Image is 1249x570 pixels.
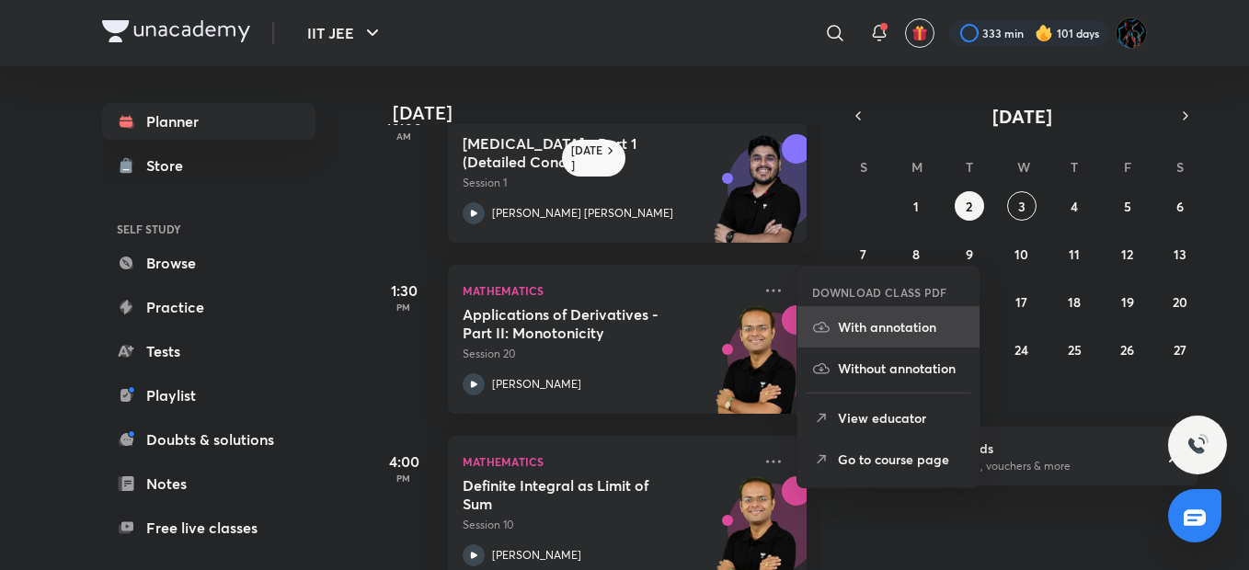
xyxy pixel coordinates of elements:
button: September 12, 2025 [1113,239,1142,268]
p: PM [367,473,441,484]
h5: Hydrocarbons - Part 1 (Detailed Concepts, Mechanism, Critical Thinking and Illustartions) [463,134,692,171]
img: Company Logo [102,20,250,42]
a: Store [102,147,315,184]
abbr: September 18, 2025 [1068,293,1081,311]
button: September 5, 2025 [1113,191,1142,221]
p: [PERSON_NAME] [492,376,581,393]
button: September 24, 2025 [1007,335,1037,364]
abbr: Tuesday [966,158,973,176]
img: Umang Raj [1116,17,1147,49]
a: Planner [102,103,315,140]
p: AM [367,131,441,142]
button: September 13, 2025 [1165,239,1195,268]
h5: 1:30 [367,279,441,302]
abbr: Thursday [1071,158,1078,176]
a: Browse [102,245,315,281]
abbr: September 27, 2025 [1174,341,1186,359]
abbr: Monday [911,158,922,176]
a: Notes [102,465,315,502]
abbr: Wednesday [1017,158,1030,176]
h4: [DATE] [393,102,825,124]
button: September 7, 2025 [849,239,878,268]
p: [PERSON_NAME] [PERSON_NAME] [492,205,673,222]
h6: [DATE] [571,143,603,173]
abbr: September 7, 2025 [860,245,866,263]
abbr: Friday [1124,158,1131,176]
button: September 20, 2025 [1165,287,1195,316]
img: unacademy [705,305,807,432]
p: View educator [838,408,965,427]
button: September 25, 2025 [1060,335,1089,364]
img: avatar [911,25,928,41]
button: September 11, 2025 [1060,239,1089,268]
abbr: September 24, 2025 [1014,341,1028,359]
abbr: Sunday [860,158,867,176]
button: September 6, 2025 [1165,191,1195,221]
div: Store [146,154,194,177]
button: September 10, 2025 [1007,239,1037,268]
abbr: September 25, 2025 [1068,341,1082,359]
abbr: September 2, 2025 [966,198,972,215]
abbr: September 6, 2025 [1176,198,1184,215]
button: September 4, 2025 [1060,191,1089,221]
button: September 2, 2025 [955,191,984,221]
h6: SELF STUDY [102,213,315,245]
button: September 1, 2025 [901,191,931,221]
span: [DATE] [992,104,1052,129]
button: September 27, 2025 [1165,335,1195,364]
h6: Refer friends [916,439,1142,458]
a: Free live classes [102,509,315,546]
a: Playlist [102,377,315,414]
abbr: September 17, 2025 [1015,293,1027,311]
h6: DOWNLOAD CLASS PDF [812,284,947,301]
button: September 17, 2025 [1007,287,1037,316]
p: With annotation [838,317,965,336]
a: Company Logo [102,20,250,47]
p: [PERSON_NAME] [492,547,581,564]
a: Practice [102,289,315,325]
abbr: September 3, 2025 [1018,198,1026,215]
p: Session 1 [463,175,751,191]
abbr: September 26, 2025 [1120,341,1134,359]
button: September 3, 2025 [1007,191,1037,221]
abbr: September 4, 2025 [1071,198,1078,215]
button: September 18, 2025 [1060,287,1089,316]
abbr: September 11, 2025 [1069,245,1080,263]
abbr: September 5, 2025 [1124,198,1131,215]
button: avatar [905,18,934,48]
h5: 4:00 [367,450,441,473]
button: September 19, 2025 [1113,287,1142,316]
p: PM [367,302,441,313]
abbr: September 12, 2025 [1121,245,1133,263]
button: September 8, 2025 [901,239,931,268]
abbr: September 13, 2025 [1174,245,1186,263]
p: Session 10 [463,517,751,533]
p: Mathematics [463,279,751,302]
h5: Definite Integral as Limit of Sum [463,476,692,513]
p: Without annotation [838,359,965,378]
abbr: Saturday [1176,158,1184,176]
p: Win a laptop, vouchers & more [916,458,1142,474]
button: September 26, 2025 [1113,335,1142,364]
abbr: September 8, 2025 [912,245,920,263]
abbr: September 20, 2025 [1173,293,1187,311]
h5: Applications of Derivatives - Part II: Monotonicity [463,305,692,342]
p: Session 20 [463,346,751,362]
button: IIT JEE [296,15,395,51]
a: Tests [102,333,315,370]
abbr: September 9, 2025 [966,245,973,263]
p: Mathematics [463,450,751,473]
img: ttu [1186,434,1209,456]
abbr: September 1, 2025 [913,198,919,215]
img: streak [1035,24,1053,42]
button: [DATE] [871,103,1173,129]
abbr: September 10, 2025 [1014,245,1028,263]
img: unacademy [705,134,807,261]
abbr: September 19, 2025 [1121,293,1134,311]
p: Go to course page [838,450,965,469]
button: September 9, 2025 [955,239,984,268]
a: Doubts & solutions [102,421,315,458]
